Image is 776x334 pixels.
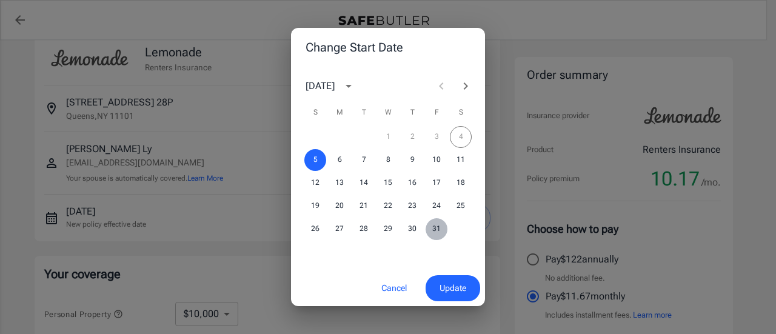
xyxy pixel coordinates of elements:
[353,218,375,240] button: 28
[426,172,447,194] button: 17
[329,195,350,217] button: 20
[426,275,480,301] button: Update
[450,172,472,194] button: 18
[401,172,423,194] button: 16
[401,195,423,217] button: 23
[338,76,359,96] button: calendar view is open, switch to year view
[426,218,447,240] button: 31
[426,149,447,171] button: 10
[329,101,350,125] span: Monday
[450,101,472,125] span: Saturday
[353,149,375,171] button: 7
[304,101,326,125] span: Sunday
[426,101,447,125] span: Friday
[440,281,466,296] span: Update
[426,195,447,217] button: 24
[377,172,399,194] button: 15
[401,101,423,125] span: Thursday
[401,149,423,171] button: 9
[377,195,399,217] button: 22
[329,149,350,171] button: 6
[401,218,423,240] button: 30
[329,218,350,240] button: 27
[304,195,326,217] button: 19
[304,172,326,194] button: 12
[304,149,326,171] button: 5
[367,275,421,301] button: Cancel
[377,149,399,171] button: 8
[353,172,375,194] button: 14
[450,195,472,217] button: 25
[304,218,326,240] button: 26
[306,79,335,93] div: [DATE]
[353,101,375,125] span: Tuesday
[377,218,399,240] button: 29
[450,149,472,171] button: 11
[329,172,350,194] button: 13
[353,195,375,217] button: 21
[377,101,399,125] span: Wednesday
[453,74,478,98] button: Next month
[291,28,485,67] h2: Change Start Date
